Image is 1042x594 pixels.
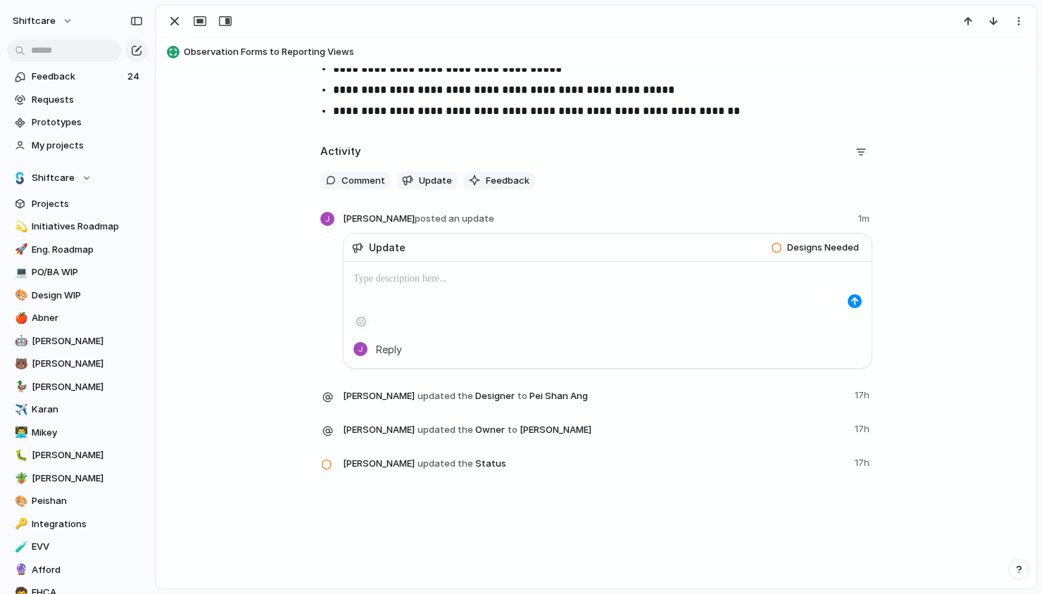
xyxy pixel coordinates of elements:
span: Status [343,453,846,473]
div: 🐻[PERSON_NAME] [7,353,148,374]
span: Feedback [486,174,529,188]
span: Pei Shan Ang [529,389,588,403]
div: 🔑 [15,516,25,532]
button: 🍎 [13,311,27,325]
button: 💫 [13,220,27,234]
span: shiftcare [13,14,56,28]
span: Abner [32,311,143,325]
span: 17h [855,419,872,436]
div: 🧪 [15,539,25,555]
span: posted an update [415,213,494,224]
span: Peishan [32,494,143,508]
button: 🎨 [13,494,27,508]
span: [PERSON_NAME] [343,423,415,437]
a: 🪴[PERSON_NAME] [7,468,148,489]
span: [PERSON_NAME] [32,472,143,486]
a: Prototypes [7,112,148,133]
a: 🚀Eng. Roadmap [7,239,148,260]
span: [PERSON_NAME] [520,423,591,437]
button: ✈️ [13,403,27,417]
span: [PERSON_NAME] [32,334,143,348]
a: 🤖[PERSON_NAME] [7,331,148,352]
span: to [517,389,527,403]
a: 💻PO/BA WIP [7,262,148,283]
span: Integrations [32,517,143,531]
div: 👨‍💻 [15,424,25,441]
span: Designer [343,386,846,405]
button: Feedback [463,172,535,190]
span: Requests [32,93,143,107]
button: 🔑 [13,517,27,531]
div: 🦆[PERSON_NAME] [7,377,148,398]
span: Prototypes [32,115,143,129]
span: Shiftcare [32,171,75,185]
a: Requests [7,89,148,110]
span: Owner [343,419,846,439]
span: updated the [418,423,473,437]
div: 🪴 [15,470,25,486]
div: 🔮 [15,562,25,578]
a: 🧪EVV [7,536,148,557]
button: 👨‍💻 [13,426,27,440]
span: updated the [418,457,473,471]
span: Update [369,240,406,255]
a: Projects [7,194,148,215]
div: 🤖 [15,333,25,349]
a: 🐛[PERSON_NAME] [7,445,148,466]
button: 🤖 [13,334,27,348]
button: 🦆 [13,380,27,394]
span: 17h [855,386,872,403]
a: ✈️Karan [7,399,148,420]
a: Feedback24 [7,66,148,87]
span: updated the [418,389,473,403]
span: Initiatives Roadmap [32,220,143,234]
button: shiftcare [6,10,80,32]
span: Update [419,174,452,188]
span: [PERSON_NAME] [343,212,494,226]
span: 1m [858,212,872,229]
div: 🐛 [15,448,25,464]
span: Afford [32,563,143,577]
span: 24 [127,70,142,84]
button: 🪴 [13,472,27,486]
span: [PERSON_NAME] [343,389,415,403]
button: Shiftcare [7,168,148,189]
span: EVV [32,540,143,554]
button: 🐻 [13,357,27,371]
a: 🎨Design WIP [7,285,148,306]
h2: Activity [320,144,361,160]
div: ✈️ [15,402,25,418]
a: 🎨Peishan [7,491,148,512]
span: Feedback [32,70,123,84]
span: 17h [855,453,872,470]
a: 🔮Afford [7,560,148,581]
span: Comment [341,174,385,188]
span: [PERSON_NAME] [343,457,415,471]
button: 🎨 [13,289,27,303]
a: 👨‍💻Mikey [7,422,148,443]
a: 🍎Abner [7,308,148,329]
span: PO/BA WIP [32,265,143,279]
a: 🔑Integrations [7,514,148,535]
div: 🎨 [15,493,25,510]
span: Designs Needed [787,241,859,255]
a: 💫Initiatives Roadmap [7,216,148,237]
div: 🍎 [15,310,25,327]
a: My projects [7,135,148,156]
button: 🔮 [13,563,27,577]
div: 🐻 [15,356,25,372]
span: Karan [32,403,143,417]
